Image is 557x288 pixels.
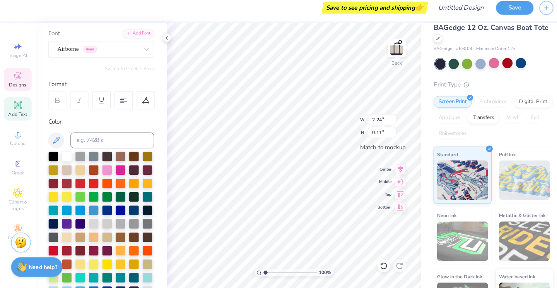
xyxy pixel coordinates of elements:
button: Save [485,7,522,21]
div: Save to see pricing and shipping [317,8,417,19]
label: Font [47,34,59,43]
span: Greek [12,172,24,178]
span: Water based Ink [489,272,524,281]
span: Designs [9,86,26,92]
input: Untitled Design [423,6,480,21]
button: Switch to Greek Letters [103,70,151,76]
span: Image AI [9,57,27,64]
span: Puff Ink [489,153,505,161]
span: # BE004 [446,51,462,57]
div: Add Font [120,34,151,43]
div: Format [47,84,152,93]
span: Metallic & Glitter Ink [489,213,534,221]
img: Puff Ink [489,163,538,202]
img: Back [381,45,396,60]
img: Standard [428,163,478,202]
div: Color [47,121,151,130]
img: Neon Ink [428,223,478,262]
span: Upload [10,143,25,150]
div: Applique [424,116,455,127]
div: Foil [515,116,533,127]
div: Rhinestones [424,131,462,143]
span: BAGedge [424,51,443,57]
span: 👉 [406,9,415,18]
span: Decorate [8,236,27,242]
span: Minimum Order: 12 + [466,51,505,57]
div: Digital Print [503,100,541,112]
span: BAGedge 12 Oz. Canvas Boat Tote [424,28,537,38]
img: Metallic & Glitter Ink [489,223,538,262]
div: Screen Print [424,100,462,112]
span: 100 % [312,269,325,276]
span: Standard [428,153,448,161]
span: Bottom [369,206,383,212]
div: Print Type [424,85,542,93]
span: Neon Ink [428,213,447,221]
div: Embroidery [464,100,501,112]
span: Top [369,194,383,199]
span: Center [369,169,383,174]
span: Clipart & logos [4,201,31,213]
div: Back [383,64,393,71]
div: Vinyl [491,116,513,127]
span: Glow in the Dark Ink [428,272,472,281]
input: e.g. 7428 c [69,136,151,151]
span: Middle [369,181,383,187]
div: Transfers [458,116,489,127]
strong: Need help? [28,264,56,271]
span: Add Text [8,115,27,121]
